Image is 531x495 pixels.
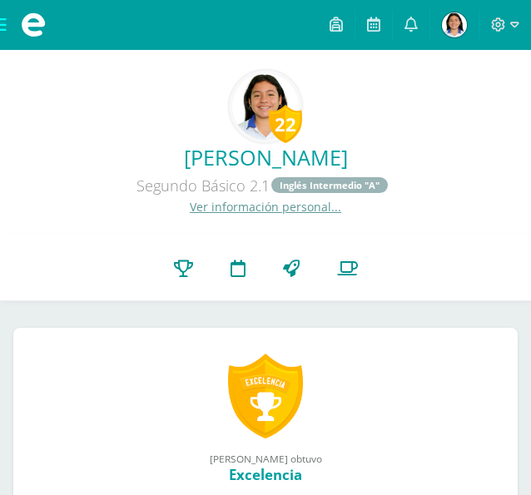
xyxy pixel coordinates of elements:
[30,465,501,484] div: Excelencia
[269,105,302,143] div: 22
[13,171,513,199] div: Segundo Básico 2.1
[13,143,518,171] a: [PERSON_NAME]
[271,177,388,193] a: Inglés Intermedio "A"
[30,452,501,465] div: [PERSON_NAME] obtuvo
[190,199,341,215] a: Ver información personal...
[232,73,299,140] img: 6c7645a0eaab075cffb1f39708540d07.png
[442,12,467,37] img: 96f539aea266b78768e36ef44a48f875.png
